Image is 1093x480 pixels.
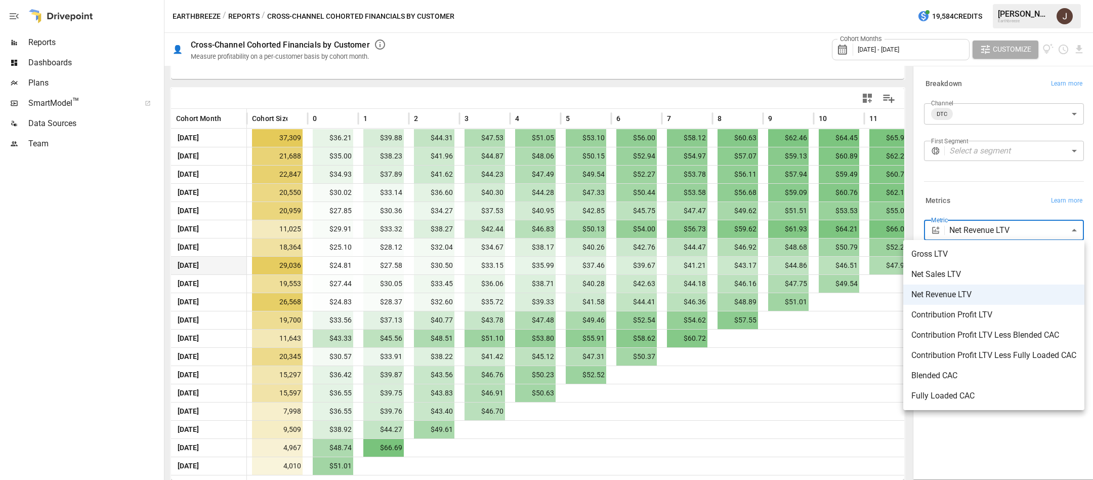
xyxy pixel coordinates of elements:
[911,329,1076,341] span: Contribution Profit LTV Less Blended CAC
[911,289,1076,301] span: Net Revenue LTV
[911,309,1076,321] span: Contribution Profit LTV
[911,268,1076,281] span: Net Sales LTV
[911,390,1076,402] span: Fully Loaded CAC
[911,248,1076,260] span: Gross LTV
[911,370,1076,382] span: Blended CAC
[911,349,1076,362] span: Contribution Profit LTV Less Fully Loaded CAC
